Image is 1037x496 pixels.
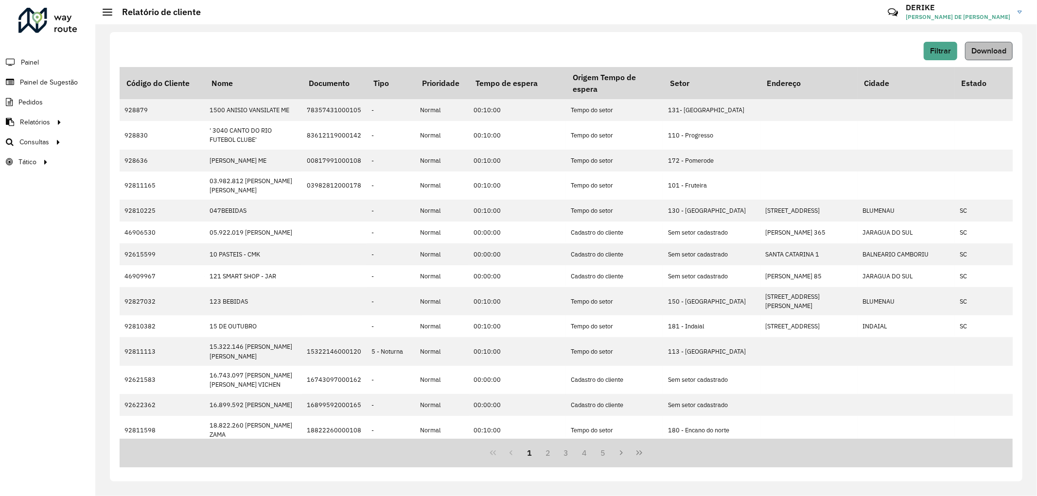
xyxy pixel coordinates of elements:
td: [PERSON_NAME] 85 [760,265,858,287]
th: Documento [302,67,367,99]
td: 172 - Pomerode [663,150,760,171]
td: 92615599 [120,243,205,265]
td: 110 - Progresso [663,121,760,149]
td: 131- [GEOGRAPHIC_DATA] [663,99,760,121]
td: Cadastro do cliente [566,394,663,416]
td: Normal [415,315,469,337]
td: JARAGUA DO SUL [858,222,955,243]
button: 1 [520,444,539,462]
td: 92622362 [120,394,205,416]
td: Normal [415,99,469,121]
td: - [367,265,415,287]
td: 46906530 [120,222,205,243]
th: Código do Cliente [120,67,205,99]
td: 5 - Noturna [367,337,415,365]
td: 16.743.097 [PERSON_NAME] [PERSON_NAME] VICHEN [205,366,302,394]
td: 00:10:00 [469,121,566,149]
td: Sem setor cadastrado [663,366,760,394]
td: 00:00:00 [469,243,566,265]
span: Download [971,47,1006,55]
th: Cidade [858,67,955,99]
td: 92810225 [120,200,205,222]
td: Tempo do setor [566,315,663,337]
td: - [367,222,415,243]
td: 00:00:00 [469,394,566,416]
td: BALNEARIO CAMBORIU [858,243,955,265]
td: 101 - Fruteira [663,171,760,200]
td: Sem setor cadastrado [663,243,760,265]
td: 78357431000105 [302,99,367,121]
td: 00:10:00 [469,200,566,222]
td: Tempo do setor [566,287,663,315]
td: Normal [415,243,469,265]
td: Tempo do setor [566,99,663,121]
td: Tempo do setor [566,150,663,171]
td: 15322146000120 [302,337,367,365]
td: - [367,243,415,265]
td: - [367,99,415,121]
td: Tempo do setor [566,337,663,365]
td: INDAIAL [858,315,955,337]
td: 92811598 [120,416,205,444]
th: Nome [205,67,302,99]
td: 46909967 [120,265,205,287]
td: - [367,150,415,171]
td: SANTA CATARINA 1 [760,243,858,265]
button: Download [965,42,1013,60]
td: Normal [415,416,469,444]
td: - [367,171,415,200]
td: 10 PASTEIS - CMK [205,243,302,265]
td: Normal [415,394,469,416]
td: Cadastro do cliente [566,243,663,265]
td: 181 - Indaial [663,315,760,337]
a: Contato Rápido [882,2,903,23]
span: [PERSON_NAME] DE [PERSON_NAME] [906,13,1010,21]
td: - [367,200,415,222]
span: Painel [21,57,39,68]
td: - [367,394,415,416]
td: ' 3040 CANTO DO RIO FUTEBOL CLUBE' [205,121,302,149]
span: Relatórios [20,117,50,127]
td: 180 - Encano do norte [663,416,760,444]
td: Tempo do setor [566,121,663,149]
td: 92827032 [120,287,205,315]
button: 3 [557,444,576,462]
h2: Relatório de cliente [112,7,201,17]
td: 00:10:00 [469,337,566,365]
td: 1500 ANISIO VANSILATE ME [205,99,302,121]
td: 03.982.812 [PERSON_NAME] [PERSON_NAME] [205,171,302,200]
td: - [367,121,415,149]
td: 00:10:00 [469,171,566,200]
td: [STREET_ADDRESS] [760,200,858,222]
td: Normal [415,121,469,149]
td: - [367,416,415,444]
button: 5 [594,444,612,462]
td: [STREET_ADDRESS][PERSON_NAME] [760,287,858,315]
td: 00:00:00 [469,265,566,287]
td: 92811165 [120,171,205,200]
td: Cadastro do cliente [566,222,663,243]
th: Tipo [367,67,415,99]
td: 130 - [GEOGRAPHIC_DATA] [663,200,760,222]
td: 00:10:00 [469,315,566,337]
button: Filtrar [924,42,957,60]
button: Next Page [612,444,631,462]
td: Sem setor cadastrado [663,222,760,243]
span: Filtrar [930,47,951,55]
td: Tempo do setor [566,171,663,200]
th: Endereço [760,67,858,99]
td: 00:10:00 [469,99,566,121]
td: 15.322.146 [PERSON_NAME] [PERSON_NAME] [205,337,302,365]
span: Consultas [19,137,49,147]
td: 123 BEBIDAS [205,287,302,315]
td: 03982812000178 [302,171,367,200]
td: 00817991000108 [302,150,367,171]
td: 15 DE OUTUBRO [205,315,302,337]
td: 928636 [120,150,205,171]
td: 00:10:00 [469,416,566,444]
td: - [367,315,415,337]
td: 121 SMART SHOP - JAR [205,265,302,287]
td: Normal [415,150,469,171]
td: 16743097000162 [302,366,367,394]
td: JARAGUA DO SUL [858,265,955,287]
